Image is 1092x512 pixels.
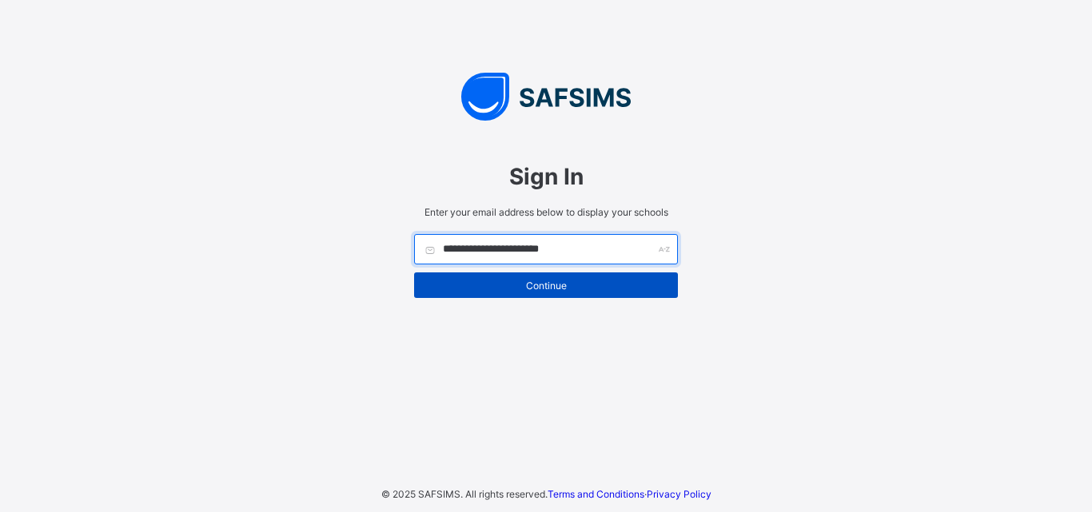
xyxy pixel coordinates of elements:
img: SAFSIMS Logo [398,73,694,121]
span: · [548,488,711,500]
span: © 2025 SAFSIMS. All rights reserved. [381,488,548,500]
span: Sign In [414,163,678,190]
a: Terms and Conditions [548,488,644,500]
span: Enter your email address below to display your schools [414,206,678,218]
a: Privacy Policy [647,488,711,500]
span: Continue [426,280,666,292]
